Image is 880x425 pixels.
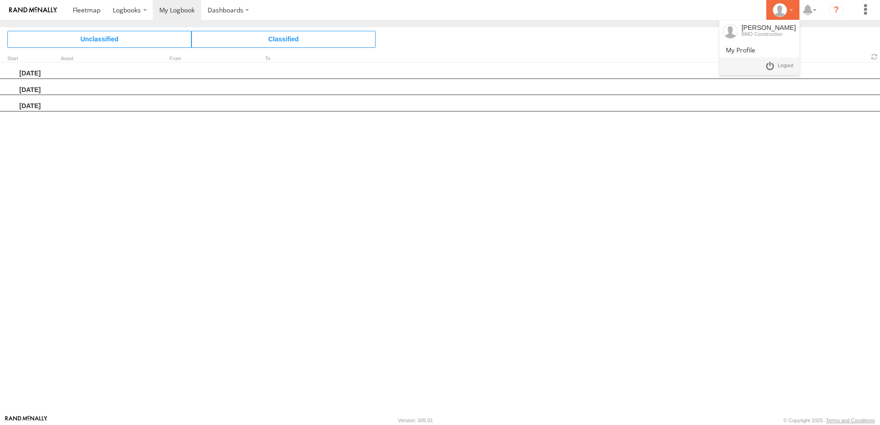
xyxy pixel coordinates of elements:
[741,24,796,31] div: [PERSON_NAME]
[191,31,376,47] span: Click to view Classified Trips
[869,52,880,61] span: Refresh
[826,418,875,423] a: Terms and Conditions
[770,3,796,17] div: Chris Hobson
[7,57,35,61] div: Click to Sort
[829,3,844,17] i: ?
[156,57,249,61] div: From
[9,7,57,13] img: rand-logo.svg
[783,418,875,423] div: © Copyright 2025 -
[741,31,796,37] div: BMD Construction
[252,57,344,61] div: To
[5,416,47,425] a: Visit our Website
[7,31,191,47] span: Click to view Unclassified Trips
[61,57,153,61] div: Asset
[398,418,433,423] div: Version: 305.01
